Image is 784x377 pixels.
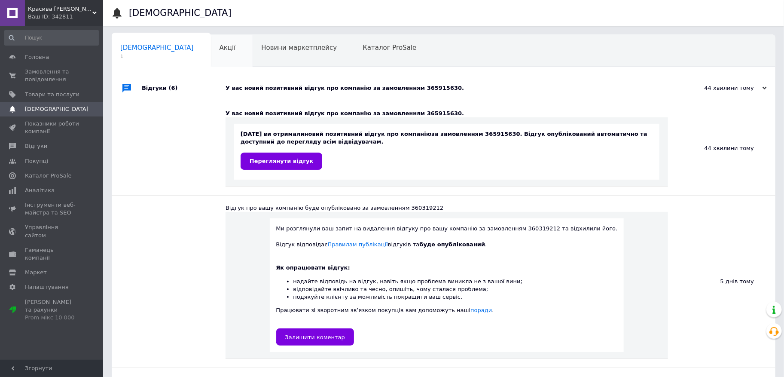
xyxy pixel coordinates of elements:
[220,44,236,52] span: Акції
[25,142,47,150] span: Відгуки
[25,269,47,276] span: Маркет
[120,44,194,52] span: [DEMOGRAPHIC_DATA]
[276,241,618,248] div: Відгук відповідає відгуків та .
[293,278,618,285] li: надайте відповідь на відгук, навіть якщо проблема виникла не з вашої вини;
[276,264,350,271] b: Як опрацювати відгук:
[305,131,432,137] b: новий позитивний відгук про компанію
[681,84,767,92] div: 44 хвилини тому
[120,53,194,60] span: 1
[25,120,79,135] span: Показники роботи компанії
[293,293,618,301] li: подякуйте клієнту за можливість покращити ваш сервіс.
[4,30,99,46] input: Пошук
[668,101,775,195] div: 44 хвилини тому
[420,241,485,248] b: буде опублікований
[226,110,668,117] div: У вас новий позитивний відгук про компанію за замовленням 365915630.
[25,157,48,165] span: Покупці
[470,307,492,313] a: поради
[142,75,226,101] div: Відгуки
[25,105,88,113] span: [DEMOGRAPHIC_DATA]
[25,298,79,322] span: [PERSON_NAME] та рахунки
[276,307,618,314] div: Працювати зі зворотним зв’язком покупців вам допоможуть наші .
[169,85,178,91] span: (6)
[363,44,416,52] span: Каталог ProSale
[25,172,71,180] span: Каталог ProSale
[25,53,49,61] span: Головна
[25,201,79,217] span: Інструменти веб-майстра та SEO
[261,44,337,52] span: Новини маркетплейсу
[28,5,92,13] span: Красива Я
[25,187,55,194] span: Аналітика
[25,224,79,239] span: Управління сайтом
[25,283,69,291] span: Налаштування
[129,8,232,18] h1: [DEMOGRAPHIC_DATA]
[28,13,103,21] div: Ваш ID: 342811
[25,91,79,98] span: Товари та послуги
[328,241,388,248] a: Правилам публікації
[276,225,618,233] div: Ми розглянули ваш запит на видалення відгуку про вашу компанію за замовленням 360319212 та відхил...
[226,84,681,92] div: У вас новий позитивний відгук про компанію за замовленням 365915630.
[226,204,668,212] div: Відгук про вашу компанію буде опубліковано за замовленням 360319212
[25,314,79,322] div: Prom мікс 10 000
[276,328,354,346] a: Залишити коментар
[293,285,618,293] li: відповідайте ввічливо та чесно, опишіть, чому сталася проблема;
[25,68,79,83] span: Замовлення та повідомлення
[241,130,653,169] div: [DATE] ви отримали за замовленням 365915630. Відгук опублікований автоматично та доступний до пер...
[285,334,345,340] span: Залишити коментар
[241,153,322,170] a: Переглянути відгук
[668,196,775,368] div: 5 днів тому
[25,246,79,262] span: Гаманець компанії
[250,158,313,164] span: Переглянути відгук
